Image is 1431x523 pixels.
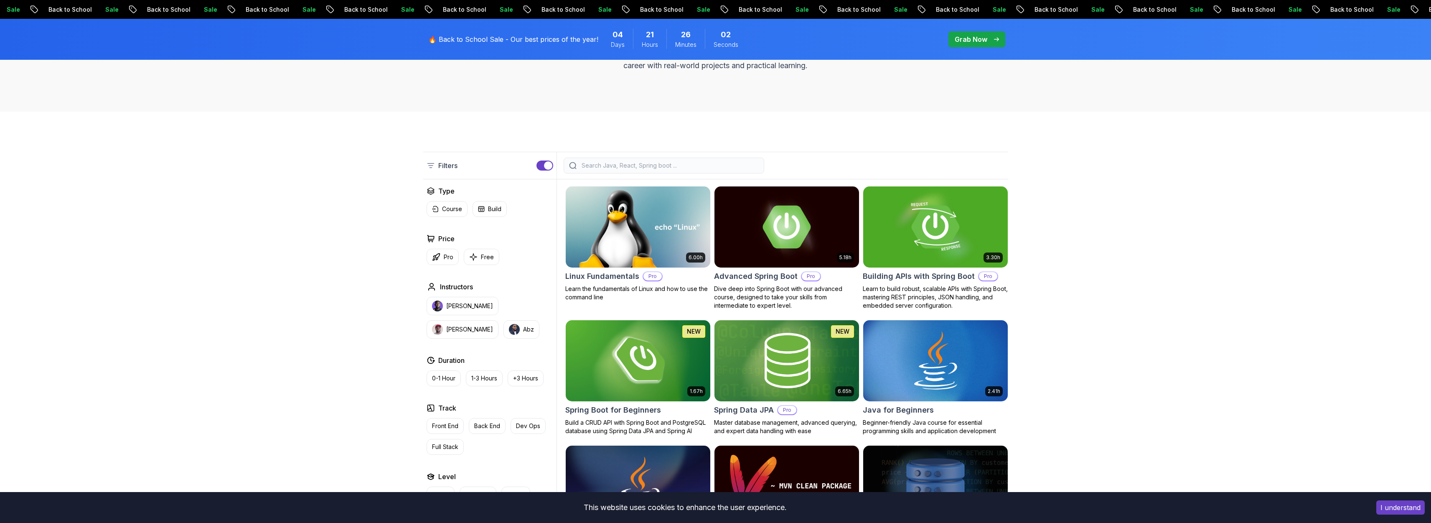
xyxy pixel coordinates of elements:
p: Back to School [1225,5,1281,14]
p: Back to School [41,5,98,14]
img: instructor img [432,301,443,311]
p: NEW [836,327,849,336]
p: Sale [1183,5,1210,14]
button: Full Stack [427,439,464,455]
img: instructor img [509,324,520,335]
span: Seconds [714,41,738,49]
p: Sale [788,5,815,14]
button: Accept cookies [1376,500,1425,515]
h2: Track [438,403,456,413]
span: Minutes [675,41,696,49]
p: Grab Now [955,34,987,44]
a: Building APIs with Spring Boot card3.30hBuilding APIs with Spring BootProLearn to build robust, s... [863,186,1008,310]
div: This website uses cookies to enhance the user experience. [6,498,1364,517]
p: Sale [394,5,421,14]
p: Front End [432,422,458,430]
p: Back to School [830,5,887,14]
p: 6.65h [838,388,851,395]
button: 0-1 Hour [427,370,461,386]
span: 4 Days [613,29,623,41]
h2: Type [438,186,455,196]
span: Days [611,41,625,49]
button: Mid-level [460,487,496,503]
span: 21 Hours [646,29,654,41]
p: Back to School [534,5,591,14]
img: Advanced Spring Boot card [714,186,859,268]
button: instructor img[PERSON_NAME] [427,320,498,339]
p: Back to School [239,5,295,14]
button: Course [427,201,468,217]
h2: Spring Boot for Beginners [565,404,661,416]
p: Learn the fundamentals of Linux and how to use the command line [565,285,711,301]
p: Build [488,205,501,213]
span: 2 Seconds [721,29,731,41]
p: Build a CRUD API with Spring Boot and PostgreSQL database using Spring Data JPA and Spring AI [565,418,711,435]
p: Junior [432,490,449,499]
button: instructor img[PERSON_NAME] [427,297,498,315]
p: Back to School [1027,5,1084,14]
p: Pro [444,253,453,261]
p: 🔥 Back to School Sale - Our best prices of the year! [428,34,598,44]
p: Sale [493,5,519,14]
button: Back End [469,418,506,434]
p: Sale [887,5,914,14]
img: Linux Fundamentals card [566,186,710,268]
p: Mid-level [465,490,491,499]
p: [PERSON_NAME] [446,302,493,310]
p: Back End [474,422,500,430]
p: Sale [98,5,125,14]
p: Sale [295,5,322,14]
h2: Advanced Spring Boot [714,270,798,282]
p: Back to School [1323,5,1380,14]
p: Sale [986,5,1012,14]
p: 3.30h [986,254,1000,261]
p: [PERSON_NAME] [446,325,493,334]
h2: Building APIs with Spring Boot [863,270,975,282]
input: Search Java, React, Spring boot ... [580,161,759,170]
p: 6.00h [689,254,703,261]
p: Full Stack [432,443,458,451]
p: Back to School [140,5,197,14]
p: Sale [1380,5,1407,14]
p: Back to School [1126,5,1183,14]
h2: Duration [438,355,465,365]
img: Spring Boot for Beginners card [566,320,710,401]
img: Spring Data JPA card [714,320,859,401]
p: Beginner-friendly Java course for essential programming skills and application development [863,418,1008,435]
span: 26 Minutes [681,29,691,41]
p: +3 Hours [513,374,538,383]
a: Spring Data JPA card6.65hNEWSpring Data JPAProMaster database management, advanced querying, and ... [714,320,859,435]
p: 0-1 Hour [432,374,455,383]
p: 1.67h [690,388,703,395]
p: Filters [438,161,458,171]
p: NEW [687,327,701,336]
button: Build [473,201,507,217]
button: Front End [427,418,464,434]
p: Sale [591,5,618,14]
p: Abz [523,325,534,334]
button: 1-3 Hours [466,370,503,386]
p: Back to School [633,5,690,14]
p: Pro [979,272,997,281]
button: instructor imgAbz [503,320,539,339]
p: Master database management, advanced querying, and expert data handling with ease [714,418,859,435]
p: Dev Ops [516,422,540,430]
h2: Linux Fundamentals [565,270,639,282]
p: Back to School [337,5,394,14]
p: Sale [1281,5,1308,14]
p: 1-3 Hours [471,374,497,383]
p: Sale [1084,5,1111,14]
h2: Instructors [440,282,473,292]
img: instructor img [432,324,443,335]
a: Linux Fundamentals card6.00hLinux FundamentalsProLearn the fundamentals of Linux and how to use t... [565,186,711,301]
h2: Spring Data JPA [714,404,774,416]
p: Back to School [436,5,493,14]
h2: Price [438,234,455,244]
p: Pro [643,272,662,281]
button: Junior [427,487,455,503]
p: Course [442,205,462,213]
button: Senior [501,487,530,503]
h2: Level [438,472,456,482]
img: Building APIs with Spring Boot card [863,186,1008,268]
button: Pro [427,249,459,265]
